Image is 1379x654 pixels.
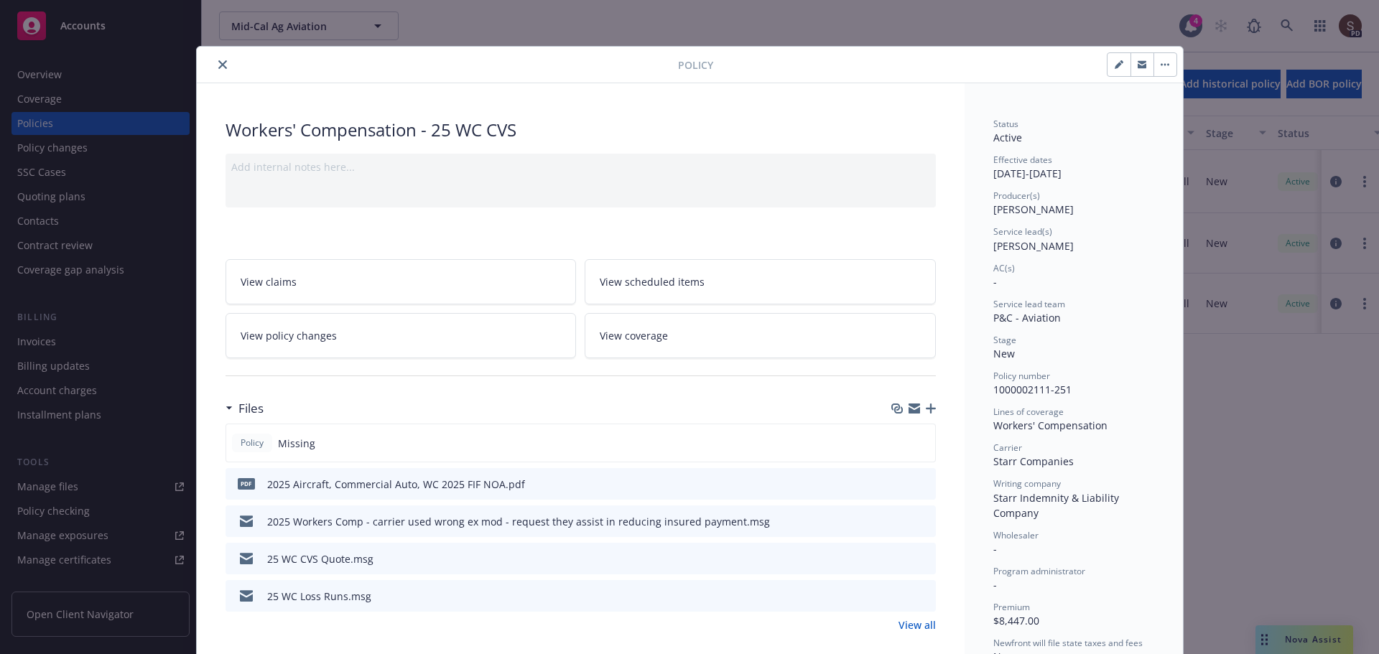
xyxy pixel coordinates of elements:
button: download file [894,477,906,492]
span: Stage [993,334,1016,346]
span: Newfront will file state taxes and fees [993,637,1143,649]
button: download file [894,589,906,604]
span: - [993,275,997,289]
span: Status [993,118,1018,130]
span: P&C - Aviation [993,311,1061,324]
span: Carrier [993,442,1022,454]
div: Files [226,399,264,418]
span: - [993,578,997,592]
span: Starr Indemnity & Liability Company [993,491,1122,520]
a: View all [899,617,936,632]
span: Effective dates [993,154,1052,166]
button: preview file [917,589,930,604]
div: 2025 Aircraft, Commercial Auto, WC 2025 FIF NOA.pdf [267,477,525,492]
button: preview file [917,477,930,492]
button: download file [894,514,906,529]
span: Active [993,131,1022,144]
button: preview file [917,514,930,529]
div: 25 WC CVS Quote.msg [267,551,373,566]
span: pdf [238,478,255,489]
span: Premium [993,601,1030,613]
div: Workers' Compensation [993,418,1154,433]
span: AC(s) [993,262,1015,274]
span: View scheduled items [600,274,705,289]
span: [PERSON_NAME] [993,202,1074,216]
span: [PERSON_NAME] [993,239,1074,253]
div: 25 WC Loss Runs.msg [267,589,371,604]
span: Starr Companies [993,454,1074,468]
span: Policy number [993,370,1050,382]
span: Lines of coverage [993,406,1064,418]
div: 2025 Workers Comp - carrier used wrong ex mod - request they assist in reducing insured payment.msg [267,514,770,529]
span: Writing company [993,477,1061,490]
span: Service lead(s) [993,225,1052,238]
span: 1000002111-251 [993,383,1072,396]
span: Missing [278,436,315,451]
a: View policy changes [226,313,577,358]
span: View claims [241,274,297,289]
div: Add internal notes here... [231,159,930,174]
span: Policy [678,57,713,73]
span: - [993,542,997,556]
span: Wholesaler [993,529,1039,541]
span: Policy [238,436,266,449]
span: View policy changes [241,328,337,343]
button: download file [894,551,906,566]
a: View coverage [585,313,936,358]
span: New [993,347,1015,360]
button: preview file [917,551,930,566]
span: Service lead team [993,298,1065,310]
div: Workers' Compensation - 25 WC CVS [226,118,936,142]
span: Program administrator [993,565,1085,577]
div: [DATE] - [DATE] [993,154,1154,181]
a: View claims [226,259,577,304]
span: Producer(s) [993,190,1040,202]
button: close [214,56,231,73]
a: View scheduled items [585,259,936,304]
span: $8,447.00 [993,614,1039,627]
h3: Files [238,399,264,418]
span: View coverage [600,328,668,343]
